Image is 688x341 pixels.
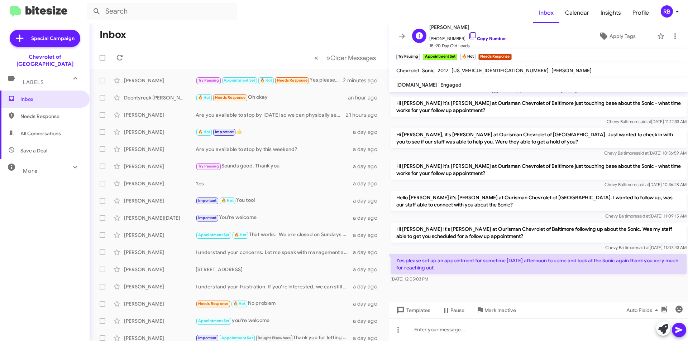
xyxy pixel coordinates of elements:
a: Copy Number [468,36,506,41]
div: RB [661,5,673,18]
div: Are you available to stop by [DATE] so we can physically see your vehicle for an offer? [196,111,346,118]
div: a day ago [353,214,383,221]
a: Calendar [559,3,595,23]
div: Yes please set up an appointment for sometime [DATE] afternoon to come and look at the Sonic agai... [196,76,343,84]
a: Insights [595,3,627,23]
span: [US_VEHICLE_IDENTIFICATION_NUMBER] [451,67,549,74]
div: No problem [196,299,353,308]
div: you're welcome [196,317,353,325]
div: [PERSON_NAME] [124,128,196,136]
span: Important [198,198,217,203]
div: a day ago [353,249,383,256]
span: said at [639,119,651,124]
div: I understand your frustration. If you're interested, we can still discuss your vehicle and explor... [196,283,353,290]
div: 2 minutes ago [343,77,383,84]
span: Appointment Set [198,318,230,323]
span: All Conversations [20,130,61,137]
span: « [314,53,318,62]
div: a day ago [353,266,383,273]
span: said at [637,213,650,219]
span: 🔥 Hot [234,233,247,237]
span: More [23,168,38,174]
div: That works. We are closed on Sundays but open on Saturdays from 9am to 7pm. What time is good for... [196,231,353,239]
div: Deontyreek [PERSON_NAME] [124,94,196,101]
span: [PERSON_NAME] [429,23,506,31]
button: Templates [389,304,436,317]
span: Bought Elsewhere [258,336,291,340]
small: Needs Response [478,54,511,60]
div: Yes [196,180,353,187]
a: Inbox [533,3,559,23]
a: Profile [627,3,655,23]
div: [PERSON_NAME] [124,146,196,153]
span: Chevy Baltimore [DATE] 11:07:43 AM [605,245,687,250]
span: Appointment Set [221,336,253,340]
span: Save a Deal [20,147,47,154]
span: Templates [395,304,430,317]
div: [PERSON_NAME] [124,180,196,187]
span: Appointment Set [198,233,230,237]
span: said at [637,245,650,250]
span: Important [198,215,217,220]
span: Apply Tags [610,30,636,43]
span: 🔥 Hot [198,95,210,100]
span: Try Pausing [198,78,219,83]
div: [PERSON_NAME][DATE] [124,214,196,221]
div: [PERSON_NAME] [124,163,196,170]
span: Needs Response [20,113,81,120]
div: a day ago [353,197,383,204]
a: Special Campaign [10,30,80,47]
span: Inbox [20,96,81,103]
p: Hi [PERSON_NAME] It's [PERSON_NAME] at Ourisman Chevrolet of Baltimore following up about the Son... [391,223,687,243]
span: 🔥 Hot [198,130,210,134]
div: You're welcome [196,214,353,222]
span: [PERSON_NAME] [551,67,592,74]
button: Auto Fields [621,304,666,317]
small: Try Pausing [396,54,420,60]
div: a day ago [353,283,383,290]
div: You too! [196,196,353,205]
button: Previous [310,50,322,65]
span: Special Campaign [31,35,75,42]
small: Appointment Set [423,54,457,60]
p: Yes please set up an appointment for sometime [DATE] afternoon to come and look at the Sonic agai... [391,254,687,274]
div: Are you available to stop by this weekend? [196,146,353,153]
span: [DATE] 12:05:03 PM [391,276,428,282]
span: Needs Response [198,301,229,306]
div: [PERSON_NAME] [124,283,196,290]
div: [PERSON_NAME] [124,197,196,204]
span: said at [636,150,649,156]
div: [PERSON_NAME] [124,300,196,307]
h1: Inbox [100,29,126,40]
nav: Page navigation example [310,50,380,65]
span: Important [198,336,217,340]
span: 🔥 Hot [221,198,234,203]
p: Hi [PERSON_NAME] it's [PERSON_NAME] at Ourisman Chevrolet of Baltimore just touching base about t... [391,97,687,117]
div: an hour ago [348,94,383,101]
span: Try Pausing [198,164,219,169]
p: Hi [PERSON_NAME] it's [PERSON_NAME] at Ourisman Chevrolet of Baltimore just touching base about t... [391,160,687,180]
span: Chevy Baltimore [DATE] 11:12:33 AM [607,119,687,124]
span: Chevy Baltimore [DATE] 11:09:15 AM [605,213,687,219]
div: a day ago [353,232,383,239]
div: [PERSON_NAME] [124,266,196,273]
div: Sounds good. Thank you [196,162,353,170]
div: [STREET_ADDRESS] [196,266,353,273]
div: 21 hours ago [346,111,383,118]
button: Pause [436,304,470,317]
span: Chevy Baltimore [DATE] 10:36:59 AM [604,150,687,156]
span: Important [215,130,234,134]
button: RB [655,5,680,18]
span: [PHONE_NUMBER] [429,31,506,42]
p: Hi [PERSON_NAME], it's [PERSON_NAME] at Ourisman Chevrolet of [GEOGRAPHIC_DATA]. Just wanted to c... [391,128,687,148]
span: Sonic [422,67,435,74]
span: Older Messages [330,54,376,62]
div: [PERSON_NAME] [124,249,196,256]
div: 👍 [196,128,353,136]
span: Needs Response [277,78,307,83]
span: 🔥 Hot [260,78,272,83]
span: Mark Inactive [484,304,516,317]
